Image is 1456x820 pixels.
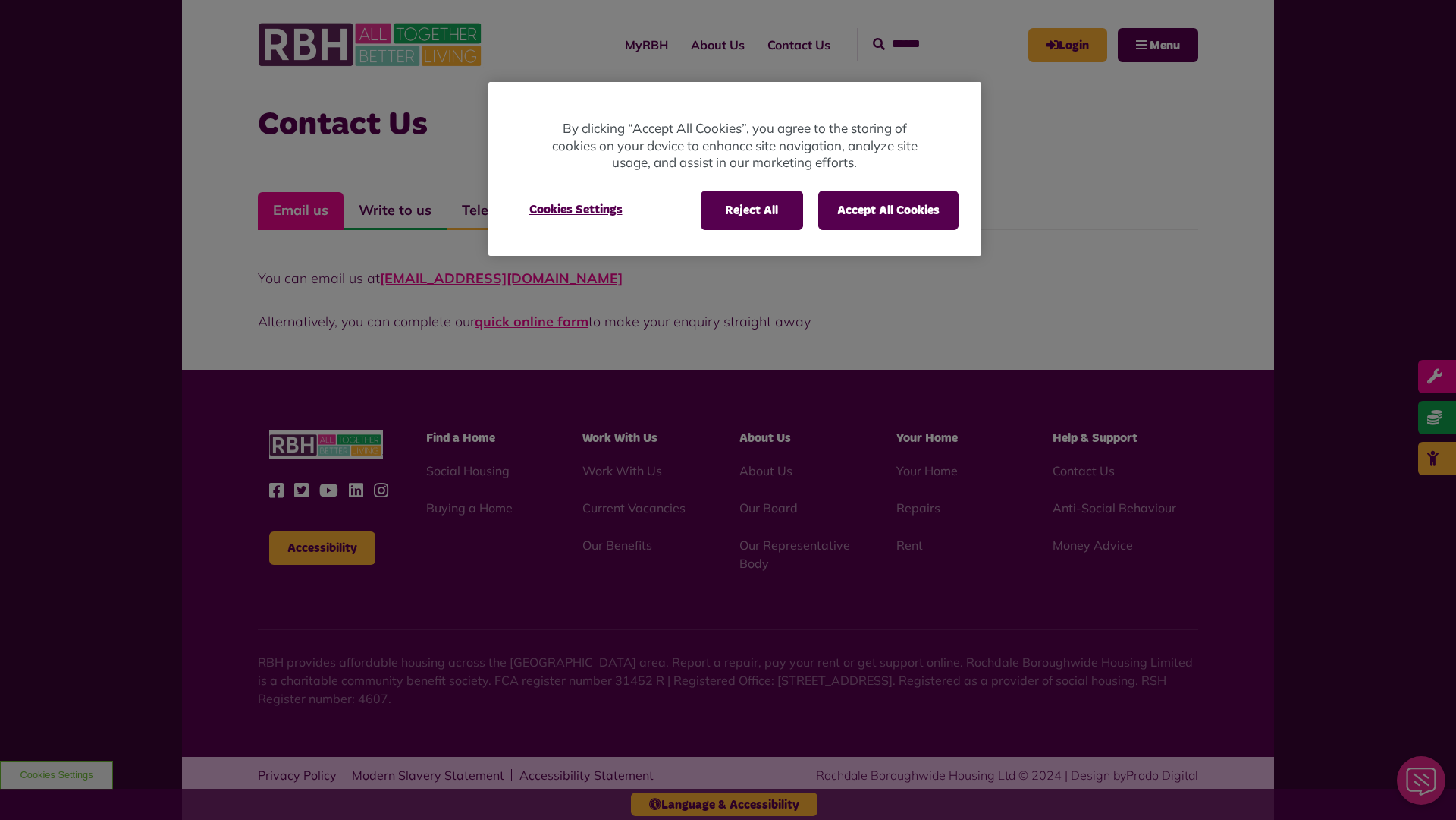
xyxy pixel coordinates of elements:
button: Cookies Settings [511,191,641,229]
button: Accept All Cookies [818,191,959,230]
div: Privacy [488,82,981,256]
button: Reject All [701,191,803,230]
div: Close Web Assistant [9,5,58,53]
div: Cookie banner [488,82,981,256]
p: By clicking “Accept All Cookies”, you agree to the storing of cookies on your device to enhance s... [549,120,921,172]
